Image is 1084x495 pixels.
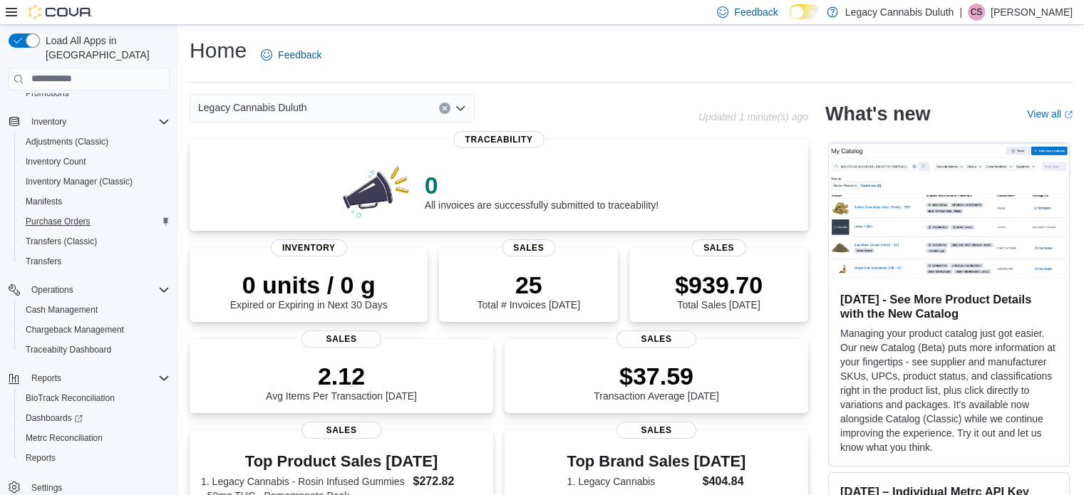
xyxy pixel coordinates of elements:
a: Dashboards [20,410,88,427]
a: Metrc Reconciliation [20,429,108,447]
span: Adjustments (Classic) [26,136,108,147]
button: Purchase Orders [14,212,175,231]
div: Total Sales [DATE] [675,271,763,311]
div: Expired or Expiring in Next 30 Days [230,271,388,311]
button: Chargeback Management [14,320,175,340]
button: Reports [14,448,175,468]
p: 0 units / 0 g [230,271,388,299]
span: BioTrack Reconciliation [26,392,115,404]
p: | [959,4,962,21]
span: Reports [26,452,56,464]
p: Updated 1 minute(s) ago [698,111,808,123]
dt: 1. Legacy Cannabis [567,474,697,489]
a: Cash Management [20,301,103,318]
span: Traceability [453,131,544,148]
div: All invoices are successfully submitted to traceability! [425,171,659,211]
p: $939.70 [675,271,763,299]
span: Promotions [20,85,170,102]
p: 2.12 [266,362,417,390]
span: Inventory Manager (Classic) [20,173,170,190]
span: Dark Mode [790,19,790,20]
a: Chargeback Management [20,321,130,338]
span: Operations [31,284,73,296]
dd: $272.82 [413,473,481,490]
span: Feedback [734,5,778,19]
span: Feedback [278,48,321,62]
div: Total # Invoices [DATE] [477,271,579,311]
span: Sales [616,422,696,439]
a: Purchase Orders [20,213,96,230]
button: Operations [26,281,79,298]
span: Traceabilty Dashboard [26,344,111,355]
span: Transfers [26,256,61,267]
a: Dashboards [14,408,175,428]
p: 25 [477,271,579,299]
span: Transfers [20,253,170,270]
button: Clear input [439,103,450,114]
span: Metrc Reconciliation [20,429,170,447]
svg: External link [1064,110,1073,119]
a: Transfers (Classic) [20,233,103,250]
span: Dashboards [20,410,170,427]
span: Inventory [271,239,347,256]
span: Transfers (Classic) [20,233,170,250]
span: Legacy Cannabis Duluth [198,99,307,116]
span: Reports [20,449,170,467]
button: Open list of options [455,103,466,114]
span: Load All Apps in [GEOGRAPHIC_DATA] [40,33,170,62]
a: Reports [20,449,61,467]
button: Adjustments (Classic) [14,132,175,152]
span: Reports [31,372,61,384]
span: Transfers (Classic) [26,236,97,247]
span: Purchase Orders [20,213,170,230]
a: Transfers [20,253,67,270]
p: [PERSON_NAME] [991,4,1073,21]
button: Inventory [26,113,72,130]
span: CS [971,4,983,21]
a: Inventory Manager (Classic) [20,173,138,190]
dd: $404.84 [703,473,746,490]
p: $37.59 [594,362,719,390]
span: Settings [31,482,62,494]
span: Manifests [20,193,170,210]
span: Metrc Reconciliation [26,432,103,444]
img: 0 [339,162,413,219]
span: Sales [301,422,381,439]
span: Manifests [26,196,62,207]
span: Reports [26,370,170,387]
button: Transfers (Classic) [14,231,175,251]
button: Cash Management [14,300,175,320]
span: Inventory Count [26,156,86,167]
h2: What's new [825,103,930,125]
button: Traceabilty Dashboard [14,340,175,360]
a: Manifests [20,193,68,210]
span: BioTrack Reconciliation [20,390,170,407]
div: Avg Items Per Transaction [DATE] [266,362,417,402]
a: Inventory Count [20,153,92,170]
a: BioTrack Reconciliation [20,390,120,407]
span: Sales [502,239,555,256]
button: Metrc Reconciliation [14,428,175,448]
span: Cash Management [20,301,170,318]
a: Promotions [20,85,75,102]
button: Transfers [14,251,175,271]
a: View allExternal link [1027,108,1073,120]
img: Cova [29,5,93,19]
button: Inventory Manager (Classic) [14,172,175,192]
p: Managing your product catalog just got easier. Our new Catalog (Beta) puts more information at yo... [840,326,1058,454]
span: Inventory [31,116,66,127]
span: Inventory Manager (Classic) [26,176,133,187]
button: Reports [3,368,175,388]
h3: [DATE] - See More Product Details with the New Catalog [840,292,1058,321]
div: Calvin Stuart [968,4,985,21]
span: Operations [26,281,170,298]
span: Inventory Count [20,153,170,170]
span: Inventory [26,113,170,130]
p: Legacy Cannabis Duluth [845,4,954,21]
span: Promotions [26,88,69,99]
a: Feedback [255,41,327,69]
h1: Home [190,36,247,65]
p: 0 [425,171,659,199]
span: Purchase Orders [26,216,91,227]
span: Sales [692,239,745,256]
